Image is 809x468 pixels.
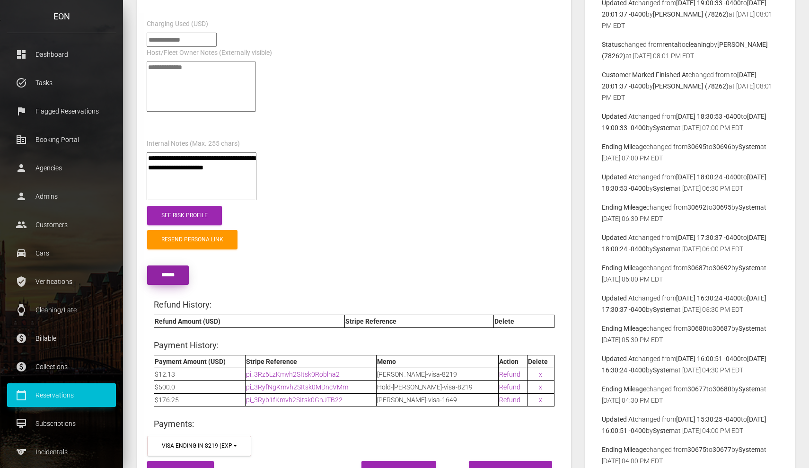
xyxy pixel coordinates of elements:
b: Status [602,41,621,48]
a: See Risk Profile [147,206,222,225]
a: verified_user Verifications [7,270,116,293]
p: Cars [14,246,109,260]
b: System [653,185,675,192]
b: [PERSON_NAME] (78262) [653,10,729,18]
p: Subscriptions [14,416,109,431]
a: people Customers [7,213,116,237]
label: Charging Used (USD) [147,19,208,29]
p: Flagged Reservations [14,104,109,118]
b: 30695 [687,143,706,150]
td: $176.25 [154,393,246,406]
td: [PERSON_NAME]-visa-8219 [376,368,499,380]
b: Ending Mileage [602,385,646,393]
p: changed from to by at [DATE] 06:00 PM EDT [602,262,778,285]
b: System [739,143,760,150]
a: Resend Persona Link [147,230,237,249]
a: corporate_fare Booking Portal [7,128,116,151]
td: Hold-[PERSON_NAME]-visa-8219 [376,380,499,393]
p: changed from to by at [DATE] 08:01 PM EDT [602,69,778,103]
b: System [739,385,760,393]
b: System [653,366,675,374]
b: 30680 [712,385,731,393]
th: Action [499,355,528,368]
b: 30692 [712,264,731,272]
a: paid Collections [7,355,116,379]
b: 30677 [712,446,731,453]
a: calendar_today Reservations [7,383,116,407]
b: rental [662,41,679,48]
b: [DATE] 17:30:37 -0400 [676,234,741,241]
a: Refund [499,383,520,391]
b: Ending Mileage [602,143,646,150]
h4: Payment History: [154,339,554,351]
p: changed from to by at [DATE] 04:00 PM EDT [602,444,778,467]
p: Reservations [14,388,109,402]
a: Refund [499,396,520,404]
b: System [653,427,675,434]
h4: Payments: [154,418,554,430]
b: 30696 [712,143,731,150]
p: Cleaning/Late [14,303,109,317]
p: changed from to by at [DATE] 05:30 PM EDT [602,292,778,315]
b: cleaning [686,41,710,48]
b: 30695 [712,203,731,211]
b: [DATE] 16:30:24 -0400 [676,294,741,302]
b: [DATE] 15:30:25 -0400 [676,415,741,423]
b: 30687 [687,264,706,272]
b: System [739,325,760,332]
b: Updated At [602,415,635,423]
th: Delete [493,315,554,327]
p: Admins [14,189,109,203]
a: flag Flagged Reservations [7,99,116,123]
b: System [739,446,760,453]
b: Ending Mileage [602,264,646,272]
p: Customers [14,218,109,232]
p: changed from to by at [DATE] 06:00 PM EDT [602,232,778,255]
a: card_membership Subscriptions [7,412,116,435]
b: System [653,306,675,313]
p: Agencies [14,161,109,175]
p: changed from to by at [DATE] 06:30 PM EDT [602,171,778,194]
a: pi_3Rz6LzKmvh2SItsk0Roblna2 [246,371,340,378]
b: [PERSON_NAME] (78262) [653,82,729,90]
p: changed from to by at [DATE] 04:00 PM EDT [602,414,778,436]
p: changed from to by at [DATE] 06:30 PM EDT [602,202,778,224]
label: Host/Fleet Owner Notes (Externally visible) [147,48,272,58]
b: Updated At [602,113,635,120]
b: 30680 [687,325,706,332]
p: changed from to by at [DATE] 04:30 PM EDT [602,383,778,406]
b: System [653,245,675,253]
b: Ending Mileage [602,203,646,211]
b: 30677 [687,385,706,393]
a: sports Incidentals [7,440,116,464]
b: 30692 [687,203,706,211]
td: $12.13 [154,368,246,380]
a: pi_3Ryb1fKmvh2SItsk0GnJTB22 [246,396,343,404]
p: Booking Portal [14,132,109,147]
b: 30675 [687,446,706,453]
p: changed from to by at [DATE] 04:30 PM EDT [602,353,778,376]
p: Billable [14,331,109,345]
td: $500.0 [154,380,246,393]
p: changed from to by at [DATE] 07:00 PM EDT [602,111,778,133]
label: Internal Notes (Max. 255 chars) [147,139,240,149]
td: [PERSON_NAME]-visa-1649 [376,393,499,406]
a: pi_3RyfNgKmvh2SItsk0MDncVMm [246,383,348,391]
b: Updated At [602,173,635,181]
b: 30687 [712,325,731,332]
p: Verifications [14,274,109,289]
th: Refund Amount (USD) [154,315,345,327]
a: x [539,383,542,391]
p: changed from to by at [DATE] 08:01 PM EDT [602,39,778,62]
button: visa ending in 8219 (exp. 12/2029) [147,436,251,456]
a: person Agencies [7,156,116,180]
b: Ending Mileage [602,325,646,332]
th: Payment Amount (USD) [154,355,246,368]
th: Stripe Reference [246,355,376,368]
p: Dashboard [14,47,109,62]
b: [DATE] 18:00:24 -0400 [676,173,741,181]
a: paid Billable [7,327,116,350]
a: x [539,396,542,404]
b: Ending Mileage [602,446,646,453]
th: Stripe Reference [344,315,493,327]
